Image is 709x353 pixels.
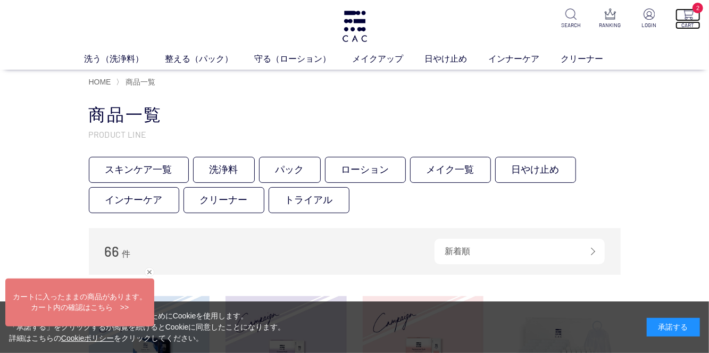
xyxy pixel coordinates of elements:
a: LOGIN [637,9,662,29]
span: 2 [693,3,703,13]
p: LOGIN [637,21,662,29]
a: インナーケア [89,187,179,213]
a: 商品一覧 [123,78,155,86]
a: パック [259,157,321,183]
p: SEARCH [558,21,583,29]
h1: 商品一覧 [89,104,621,127]
a: ローション [325,157,406,183]
span: 66 [105,243,120,259]
a: スキンケア一覧 [89,157,189,183]
a: 日やけ止め [495,157,576,183]
p: RANKING [598,21,623,29]
a: 洗浄料 [193,157,255,183]
a: メイクアップ [353,53,425,65]
a: SEARCH [558,9,583,29]
a: 守る（ローション） [255,53,353,65]
a: インナーケア [489,53,561,65]
a: クリーナー [561,53,625,65]
a: RANKING [598,9,623,29]
a: トライアル [269,187,349,213]
div: 新着順 [435,239,605,264]
a: メイク一覧 [410,157,491,183]
p: PRODUCT LINE [89,129,621,140]
div: 承諾する [647,318,700,337]
a: 日やけ止め [425,53,489,65]
li: 〉 [116,77,158,87]
span: 商品一覧 [126,78,155,86]
a: クリーナー [183,187,264,213]
a: Cookieポリシー [61,334,114,342]
span: 件 [122,249,130,258]
p: CART [675,21,700,29]
img: logo [341,11,369,42]
a: HOME [89,78,111,86]
a: 洗う（洗浄料） [85,53,165,65]
a: 2 CART [675,9,700,29]
a: 整える（パック） [165,53,255,65]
